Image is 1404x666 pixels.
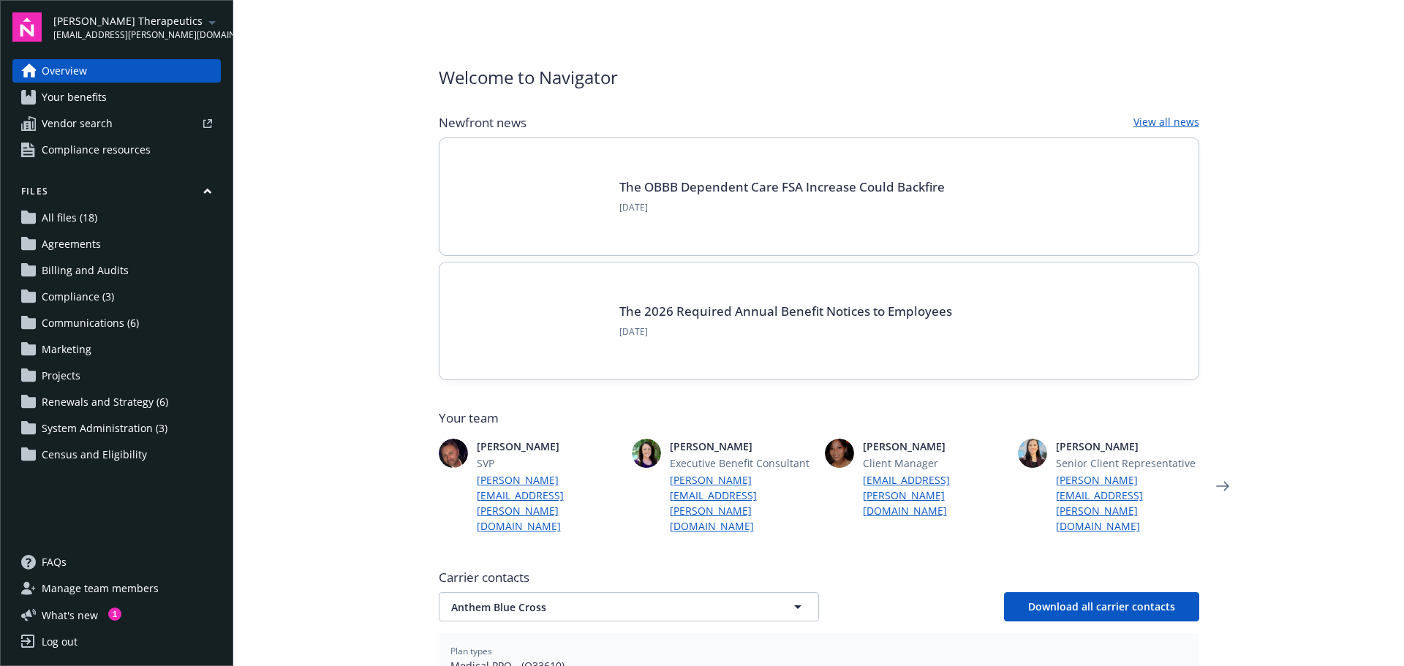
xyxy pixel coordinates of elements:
img: BLOG-Card Image - Compliance - OBBB Dep Care FSA - 08-01-25.jpg [463,162,602,232]
span: Marketing [42,338,91,361]
a: [PERSON_NAME][EMAIL_ADDRESS][PERSON_NAME][DOMAIN_NAME] [1056,472,1199,534]
span: [PERSON_NAME] [477,439,620,454]
span: What ' s new [42,608,98,623]
span: Your benefits [42,86,107,109]
a: All files (18) [12,206,221,230]
span: Download all carrier contacts [1028,599,1175,613]
button: Anthem Blue Cross [439,592,819,621]
a: Marketing [12,338,221,361]
a: FAQs [12,550,221,574]
a: arrowDropDown [203,13,221,31]
a: Billing and Audits [12,259,221,282]
span: System Administration (3) [42,417,167,440]
span: Billing and Audits [42,259,129,282]
span: Renewals and Strategy (6) [42,390,168,414]
span: Compliance (3) [42,285,114,309]
img: photo [825,439,854,468]
div: 1 [108,608,121,621]
span: Overview [42,59,87,83]
a: Agreements [12,232,221,256]
span: Manage team members [42,577,159,600]
span: Communications (6) [42,311,139,335]
span: FAQs [42,550,67,574]
a: Vendor search [12,112,221,135]
span: [PERSON_NAME] Therapeutics [53,13,203,29]
button: [PERSON_NAME] Therapeutics[EMAIL_ADDRESS][PERSON_NAME][DOMAIN_NAME]arrowDropDown [53,12,221,42]
a: Overview [12,59,221,83]
span: Anthem Blue Cross [451,599,755,615]
a: The OBBB Dependent Care FSA Increase Could Backfire [619,178,945,195]
span: [PERSON_NAME] [670,439,813,454]
div: Log out [42,630,78,654]
span: [DATE] [619,325,952,338]
span: Senior Client Representative [1056,455,1199,471]
a: View all news [1133,114,1199,132]
span: All files (18) [42,206,97,230]
span: Client Manager [863,455,1006,471]
img: photo [632,439,661,468]
span: [DATE] [619,201,945,214]
a: Your benefits [12,86,221,109]
a: [PERSON_NAME][EMAIL_ADDRESS][PERSON_NAME][DOMAIN_NAME] [670,472,813,534]
a: Next [1211,474,1234,498]
a: Census and Eligibility [12,443,221,466]
span: Agreements [42,232,101,256]
img: photo [439,439,468,468]
button: What's new1 [12,608,121,623]
span: Welcome to Navigator [439,64,618,91]
a: The 2026 Required Annual Benefit Notices to Employees [619,303,952,319]
span: Carrier contacts [439,569,1199,586]
img: navigator-logo.svg [12,12,42,42]
a: Renewals and Strategy (6) [12,390,221,414]
a: [EMAIL_ADDRESS][PERSON_NAME][DOMAIN_NAME] [863,472,1006,518]
a: Communications (6) [12,311,221,335]
span: Projects [42,364,80,387]
img: Card Image - EB Compliance Insights.png [463,286,602,356]
a: Compliance (3) [12,285,221,309]
a: Compliance resources [12,138,221,162]
button: Download all carrier contacts [1004,592,1199,621]
a: [PERSON_NAME][EMAIL_ADDRESS][PERSON_NAME][DOMAIN_NAME] [477,472,620,534]
span: [EMAIL_ADDRESS][PERSON_NAME][DOMAIN_NAME] [53,29,203,42]
span: Newfront news [439,114,526,132]
button: Files [12,185,221,203]
span: SVP [477,455,620,471]
span: Census and Eligibility [42,443,147,466]
span: Executive Benefit Consultant [670,455,813,471]
img: photo [1018,439,1047,468]
span: Vendor search [42,112,113,135]
span: Plan types [450,645,1188,658]
a: Manage team members [12,577,221,600]
span: Your team [439,409,1199,427]
a: Projects [12,364,221,387]
span: [PERSON_NAME] [1056,439,1199,454]
span: Compliance resources [42,138,151,162]
span: [PERSON_NAME] [863,439,1006,454]
a: System Administration (3) [12,417,221,440]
